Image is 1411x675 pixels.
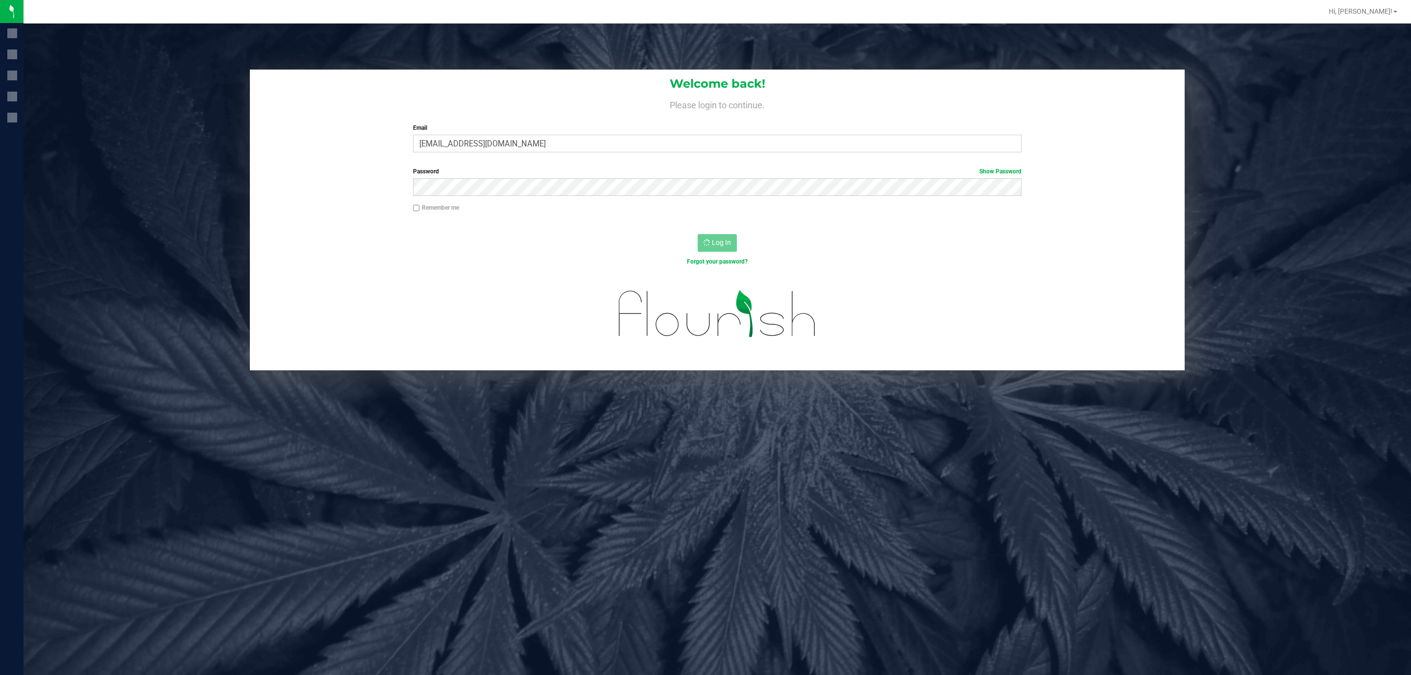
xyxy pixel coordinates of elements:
img: flourish_logo.svg [601,276,834,351]
span: Password [413,168,439,175]
h1: Welcome back! [250,77,1185,90]
h4: Please login to continue. [250,98,1185,110]
label: Email [413,123,1022,132]
a: Show Password [979,168,1022,175]
label: Remember me [413,203,459,212]
a: Forgot your password? [687,258,748,265]
span: Hi, [PERSON_NAME]! [1329,7,1392,15]
span: Log In [712,239,731,246]
input: Remember me [413,205,420,212]
button: Log In [698,234,737,252]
